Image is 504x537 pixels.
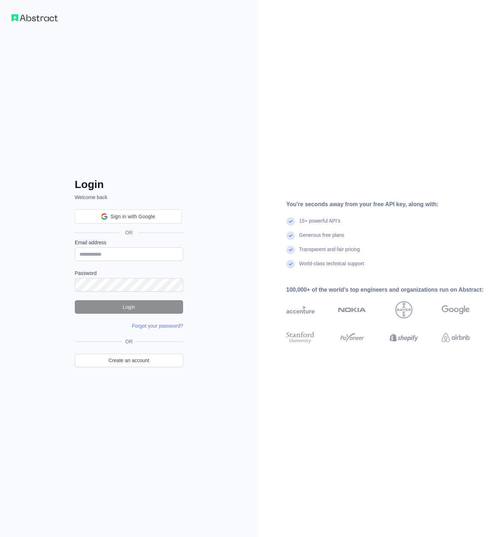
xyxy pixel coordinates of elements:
[286,217,295,226] img: check mark
[132,323,183,329] a: Forgot your password?
[286,260,295,268] img: check mark
[299,231,344,246] div: Generous free plans
[75,178,183,191] h2: Login
[122,338,135,345] span: OR
[286,231,295,240] img: check mark
[75,300,183,314] button: Login
[75,270,183,277] label: Password
[75,354,183,367] a: Create an account
[338,330,366,345] img: payoneer
[299,246,360,260] div: Transparent and fair pricing
[286,286,493,294] div: 100,000+ of the world's top engineers and organizations run on Abstract:
[286,330,315,345] img: stanford university
[286,246,295,254] img: check mark
[110,213,155,220] span: Sign in with Google
[442,301,470,318] img: google
[299,260,364,274] div: World-class technical support
[395,301,412,318] img: bayer
[299,217,341,231] div: 15+ powerful API's
[75,194,183,201] p: Welcome back
[442,330,470,345] img: airbnb
[390,330,418,345] img: shopify
[11,14,58,21] img: Workflow
[75,239,183,246] label: Email address
[75,209,182,224] div: Sign in with Google
[338,301,366,318] img: nokia
[286,200,493,209] div: You're seconds away from your free API key, along with:
[286,301,315,318] img: accenture
[119,229,138,236] span: OR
